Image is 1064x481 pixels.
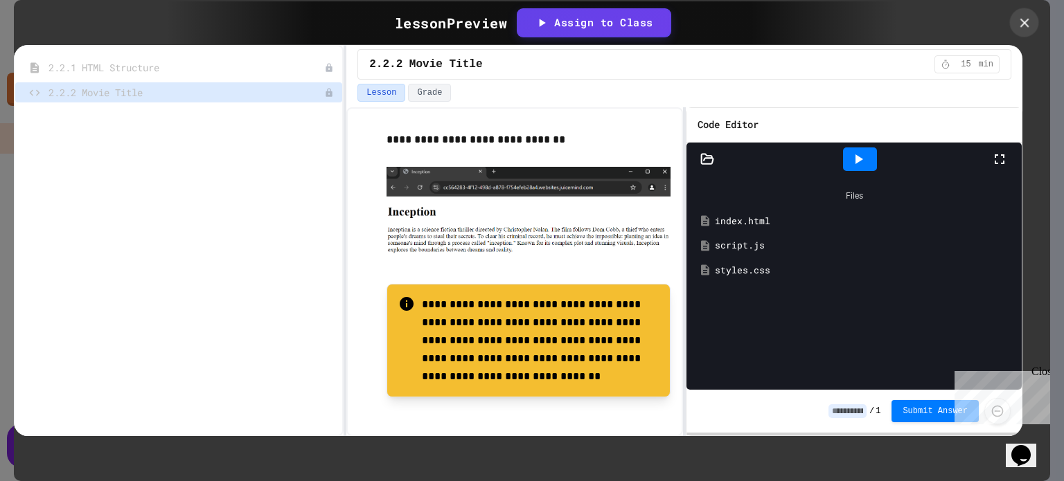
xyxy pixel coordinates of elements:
[715,215,1013,228] div: index.html
[1006,426,1050,467] iframe: chat widget
[395,12,508,33] div: lesson Preview
[6,6,96,88] div: Chat with us now!Close
[869,406,874,417] span: /
[955,59,977,70] span: 15
[324,88,334,98] div: Unpublished
[698,116,759,134] h6: Code Editor
[949,365,1050,424] iframe: chat widget
[903,406,968,417] span: Submit Answer
[715,239,1013,253] div: script.js
[408,84,451,102] button: Grade
[535,15,653,30] div: Assign to Class
[324,63,334,73] div: Unpublished
[48,85,324,100] span: 2.2.2 Movie Title
[518,9,670,35] button: Assign to Class
[978,59,993,70] span: min
[48,60,324,75] span: 2.2.1 HTML Structure
[892,400,979,422] button: Submit Answer
[693,183,1015,209] div: Files
[357,84,405,102] button: Lesson
[369,56,482,73] span: 2.2.2 Movie Title
[876,406,880,417] span: 1
[715,264,1013,278] div: styles.css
